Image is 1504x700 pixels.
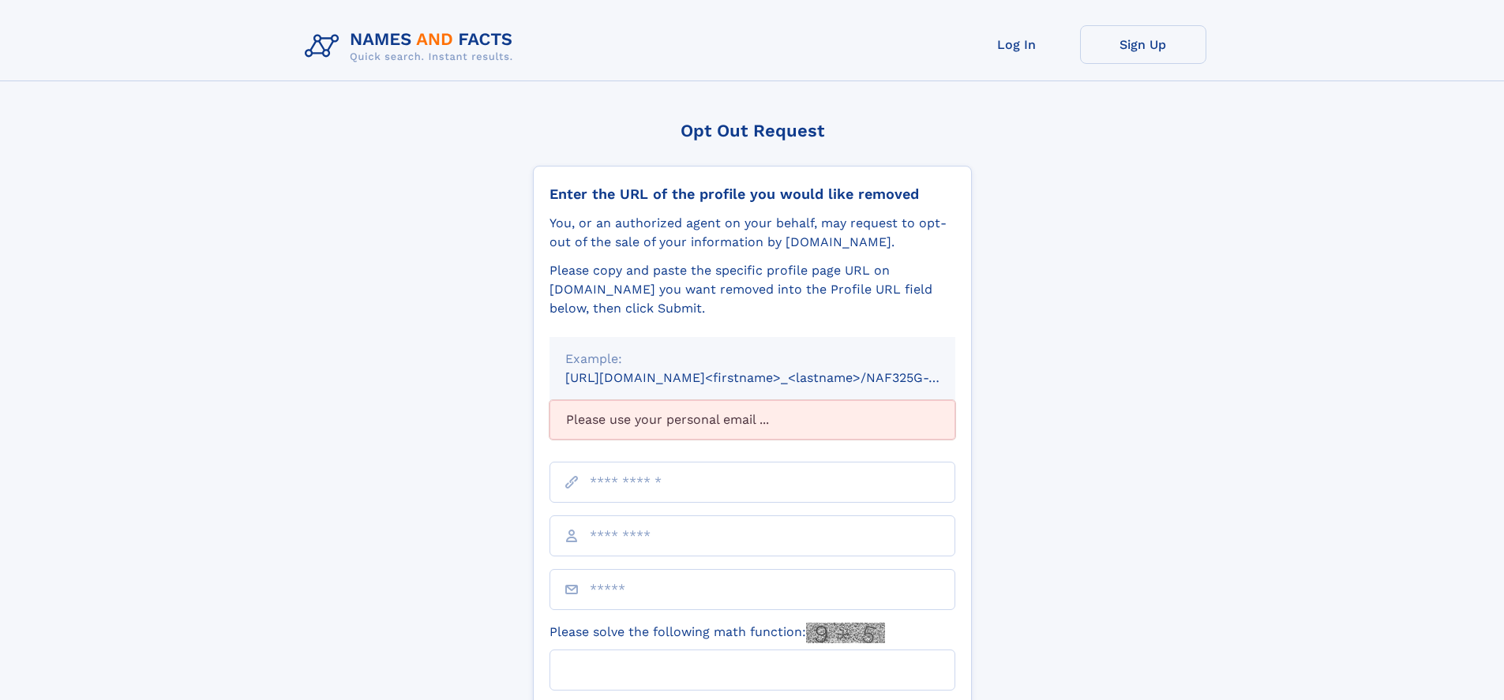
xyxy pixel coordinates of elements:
div: Please use your personal email ... [549,400,955,440]
div: Opt Out Request [533,121,972,140]
a: Log In [954,25,1080,64]
a: Sign Up [1080,25,1206,64]
div: Example: [565,350,940,369]
div: Enter the URL of the profile you would like removed [549,185,955,203]
label: Please solve the following math function: [549,623,885,643]
small: [URL][DOMAIN_NAME]<firstname>_<lastname>/NAF325G-xxxxxxxx [565,370,985,385]
div: You, or an authorized agent on your behalf, may request to opt-out of the sale of your informatio... [549,214,955,252]
img: Logo Names and Facts [298,25,526,68]
div: Please copy and paste the specific profile page URL on [DOMAIN_NAME] you want removed into the Pr... [549,261,955,318]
